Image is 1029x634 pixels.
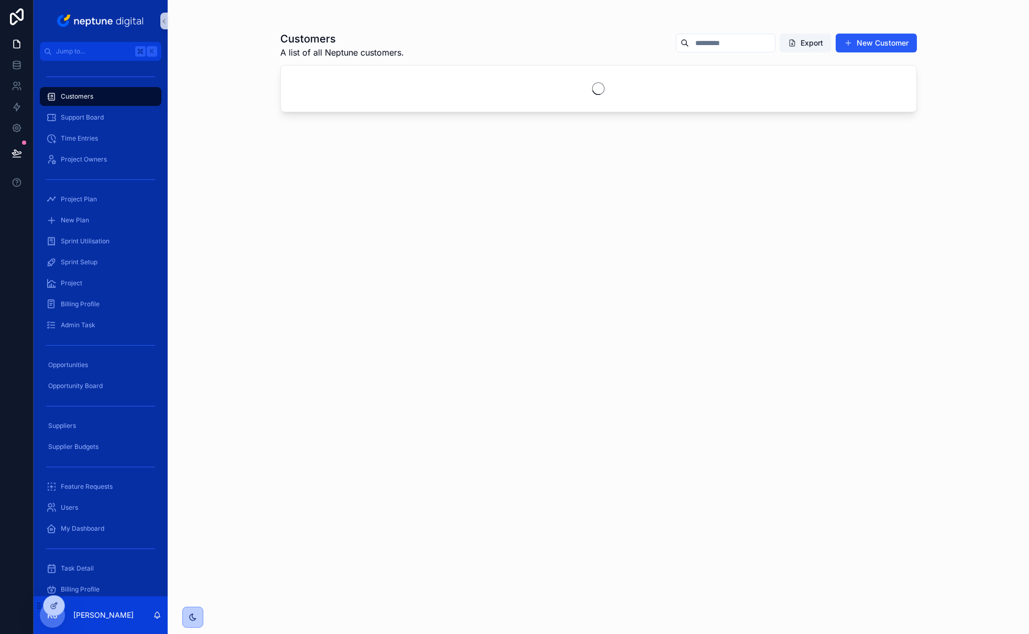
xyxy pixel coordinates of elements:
span: Jump to... [56,47,131,56]
span: Support Board [61,113,104,122]
h1: Customers [280,31,404,46]
span: K [148,47,156,56]
a: Suppliers [40,416,161,435]
a: My Dashboard [40,519,161,538]
a: Billing Profile [40,295,161,314]
span: Billing Profile [61,300,100,308]
a: Task Detail [40,559,161,578]
span: Project [61,279,82,287]
span: Suppliers [48,422,76,430]
span: Project Plan [61,195,97,203]
span: My Dashboard [61,524,104,533]
button: Jump to...K [40,42,161,61]
a: New Plan [40,211,161,230]
span: Opportunities [48,361,88,369]
a: Project Owners [40,150,161,169]
span: Admin Task [61,321,95,329]
span: Sprint Utilisation [61,237,110,245]
a: Sprint Setup [40,253,161,272]
span: Opportunity Board [48,382,103,390]
a: Project Plan [40,190,161,209]
a: Opportunity Board [40,377,161,395]
a: Billing Profile [40,580,161,599]
a: Customers [40,87,161,106]
a: Admin Task [40,316,161,335]
img: App logo [55,13,147,29]
button: New Customer [836,34,917,52]
span: Sprint Setup [61,258,97,266]
a: Opportunities [40,356,161,374]
span: Supplier Budgets [48,443,98,451]
a: Sprint Utilisation [40,232,161,251]
span: Time Entries [61,134,98,143]
a: Users [40,498,161,517]
span: New Plan [61,216,89,224]
span: Billing Profile [61,585,100,594]
span: Feature Requests [61,482,113,491]
a: Feature Requests [40,477,161,496]
a: Time Entries [40,129,161,148]
span: Task Detail [61,564,94,573]
div: scrollable content [34,61,168,596]
span: A list of all Neptune customers. [280,46,404,59]
a: Project [40,274,161,293]
a: Support Board [40,108,161,127]
p: [PERSON_NAME] [73,610,134,620]
a: Supplier Budgets [40,437,161,456]
span: Users [61,503,78,512]
button: Export [780,34,831,52]
span: Project Owners [61,155,107,164]
span: Customers [61,92,93,101]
